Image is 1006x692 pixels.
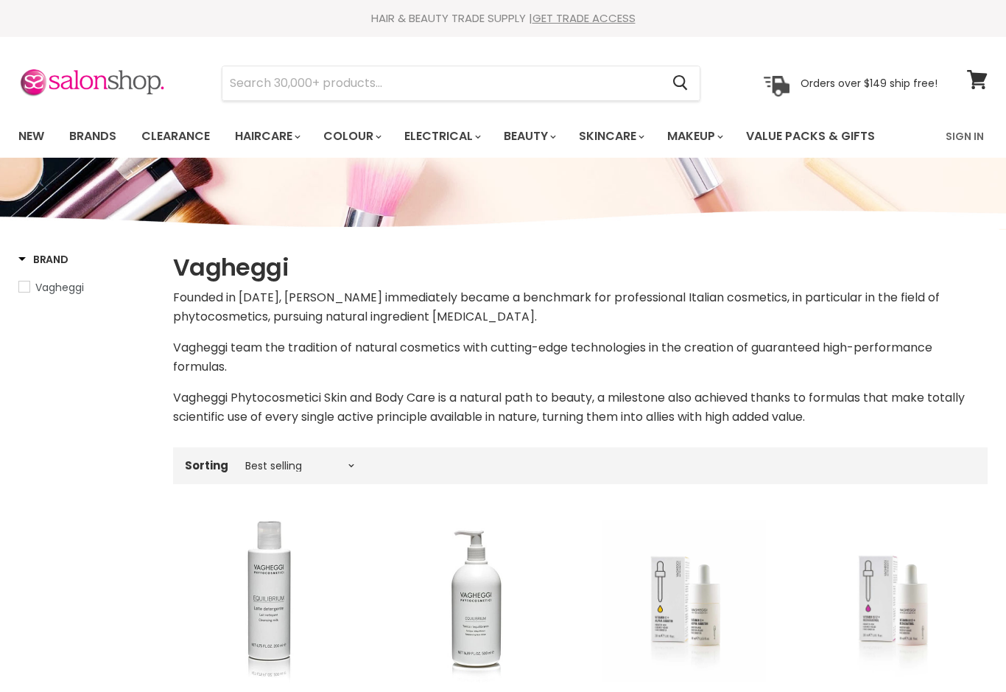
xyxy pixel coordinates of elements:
[656,121,732,152] a: Makeup
[395,520,559,683] img: Vagheggi equilibrium rebalancing toner
[7,115,912,158] ul: Main menu
[173,389,965,425] span: Vagheggi Phytocosmetici Skin and Body Care is a natural path to beauty, a milestone also achieved...
[224,121,309,152] a: Haircare
[393,121,490,152] a: Electrical
[222,66,661,100] input: Search
[810,520,974,683] img: Vagheggi booster vit b12 + resveratrol
[130,121,221,152] a: Clearance
[801,76,938,89] p: Orders over $149 ship free!
[18,252,68,267] h3: Brand
[7,121,55,152] a: New
[188,520,351,683] img: Vagheggi equilibrium Cleansing Milk
[185,459,228,472] label: Sorting
[312,121,390,152] a: Colour
[937,121,993,152] a: Sign In
[602,520,766,683] img: Vagheggi booster vit c + alpha arbutin
[173,252,988,283] h1: Vagheggi
[568,121,653,152] a: Skincare
[58,121,127,152] a: Brands
[173,338,988,377] p: Vagheggi team the tradition of natural cosmetics with cutting-edge technologies in the creation o...
[173,288,988,326] p: Founded in [DATE], [PERSON_NAME] immediately became a benchmark for professional Italian cosmetic...
[222,66,700,101] form: Product
[661,66,700,100] button: Search
[532,10,636,26] a: GET TRADE ACCESS
[493,121,565,152] a: Beauty
[35,280,84,295] span: Vagheggi
[735,121,886,152] a: Value Packs & Gifts
[18,279,155,296] a: Vagheggi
